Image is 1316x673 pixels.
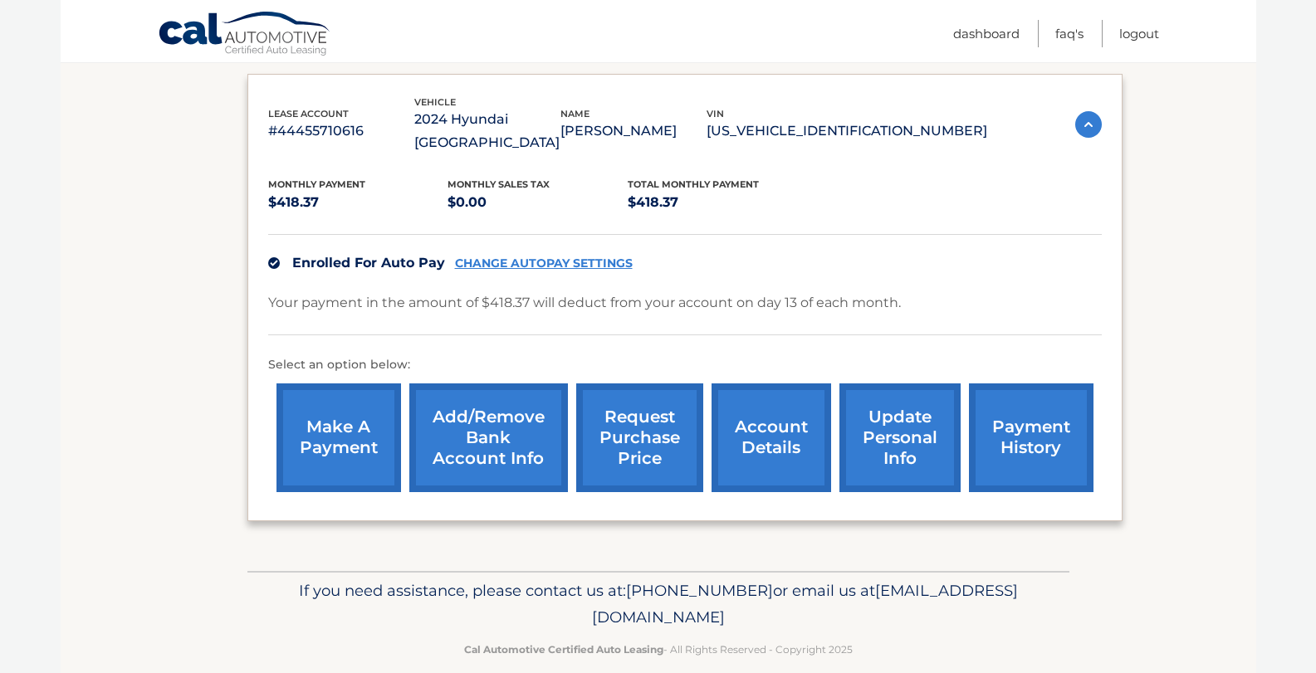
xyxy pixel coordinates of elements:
[268,119,414,143] p: #44455710616
[1119,20,1159,47] a: Logout
[1075,111,1102,138] img: accordion-active.svg
[628,191,808,214] p: $418.37
[712,383,831,492] a: account details
[560,119,707,143] p: [PERSON_NAME]
[560,108,590,119] span: name
[268,291,901,315] p: Your payment in the amount of $418.37 will deduct from your account on day 13 of each month.
[953,20,1020,47] a: Dashboard
[268,257,280,269] img: check.svg
[276,383,401,492] a: make a payment
[1055,20,1084,47] a: FAQ's
[409,383,568,492] a: Add/Remove bank account info
[576,383,703,492] a: request purchase price
[268,178,365,190] span: Monthly Payment
[464,643,663,656] strong: Cal Automotive Certified Auto Leasing
[448,191,628,214] p: $0.00
[414,96,456,108] span: vehicle
[258,641,1059,658] p: - All Rights Reserved - Copyright 2025
[268,191,448,214] p: $418.37
[414,108,560,154] p: 2024 Hyundai [GEOGRAPHIC_DATA]
[258,578,1059,631] p: If you need assistance, please contact us at: or email us at
[268,108,349,119] span: lease account
[158,11,332,59] a: Cal Automotive
[455,256,633,271] a: CHANGE AUTOPAY SETTINGS
[448,178,550,190] span: Monthly sales Tax
[626,581,773,600] span: [PHONE_NUMBER]
[628,178,759,190] span: Total Monthly Payment
[839,383,961,492] a: update personal info
[707,119,987,143] p: [US_VEHICLE_IDENTIFICATION_NUMBER]
[268,355,1102,375] p: Select an option below:
[707,108,724,119] span: vin
[969,383,1093,492] a: payment history
[292,255,445,271] span: Enrolled For Auto Pay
